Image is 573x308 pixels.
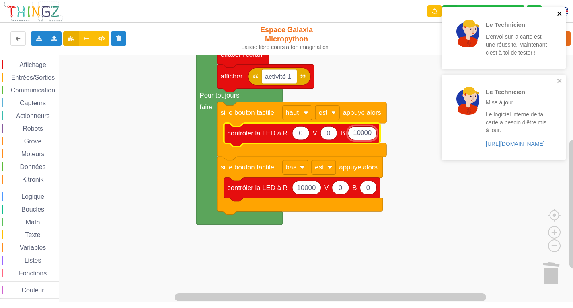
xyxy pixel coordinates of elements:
text: afficher [220,73,242,80]
text: est [315,163,324,171]
p: Le Technicien [486,88,548,96]
div: Laisse libre cours à ton imagination ! [238,44,335,51]
span: Logique [20,193,45,200]
button: close [557,78,563,85]
text: appuyé alors [339,163,377,171]
span: Affichage [18,61,47,68]
text: effacer l'écran [220,51,262,58]
div: Espace Galaxia Micropython [238,26,335,51]
text: appuyé alors [343,109,381,116]
text: si le bouton tactile [220,109,274,116]
text: activité 1 [265,73,291,80]
text: 0 [339,184,342,192]
text: B [352,184,357,192]
span: Robots [21,125,44,132]
a: [URL][DOMAIN_NAME] [486,141,545,147]
span: Actionneurs [15,112,51,119]
span: Fonctions [18,270,48,277]
text: Pour toujours [199,92,239,99]
span: Communication [10,87,56,94]
text: 10000 [297,184,316,192]
button: close [557,10,563,18]
text: haut [286,109,299,116]
span: Moteurs [20,151,46,157]
text: B [341,129,345,137]
span: Texte [24,231,41,238]
span: Variables [19,244,47,251]
div: Ta base fonctionne bien ! [442,5,524,18]
text: est [319,109,328,116]
p: Le logiciel interne de ta carte a besoin d'être mis à jour. [486,110,548,134]
text: 0 [299,129,302,137]
text: 0 [366,184,370,192]
span: Couleur [21,287,45,294]
span: Données [19,163,47,170]
text: 0 [327,129,330,137]
p: L'envoi sur la carte est une réussite. Maintenant c'est à toi de tester ! [486,33,548,57]
p: Mise à jour [486,98,548,106]
span: Listes [23,257,43,264]
text: contrôler la LED à R [227,184,288,192]
span: Math [25,219,41,226]
text: faire [199,103,212,111]
span: Boucles [20,206,45,213]
span: Grove [23,138,43,145]
span: Capteurs [19,100,47,106]
text: V [312,129,317,137]
p: Le Technicien [486,20,548,29]
text: si le bouton tactile [220,163,274,171]
span: Entrées/Sorties [10,74,56,81]
span: Kitronik [21,176,45,183]
text: bas [286,163,296,171]
img: thingz_logo.png [4,1,63,22]
text: contrôler la LED à R [227,129,288,137]
text: V [324,184,329,192]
